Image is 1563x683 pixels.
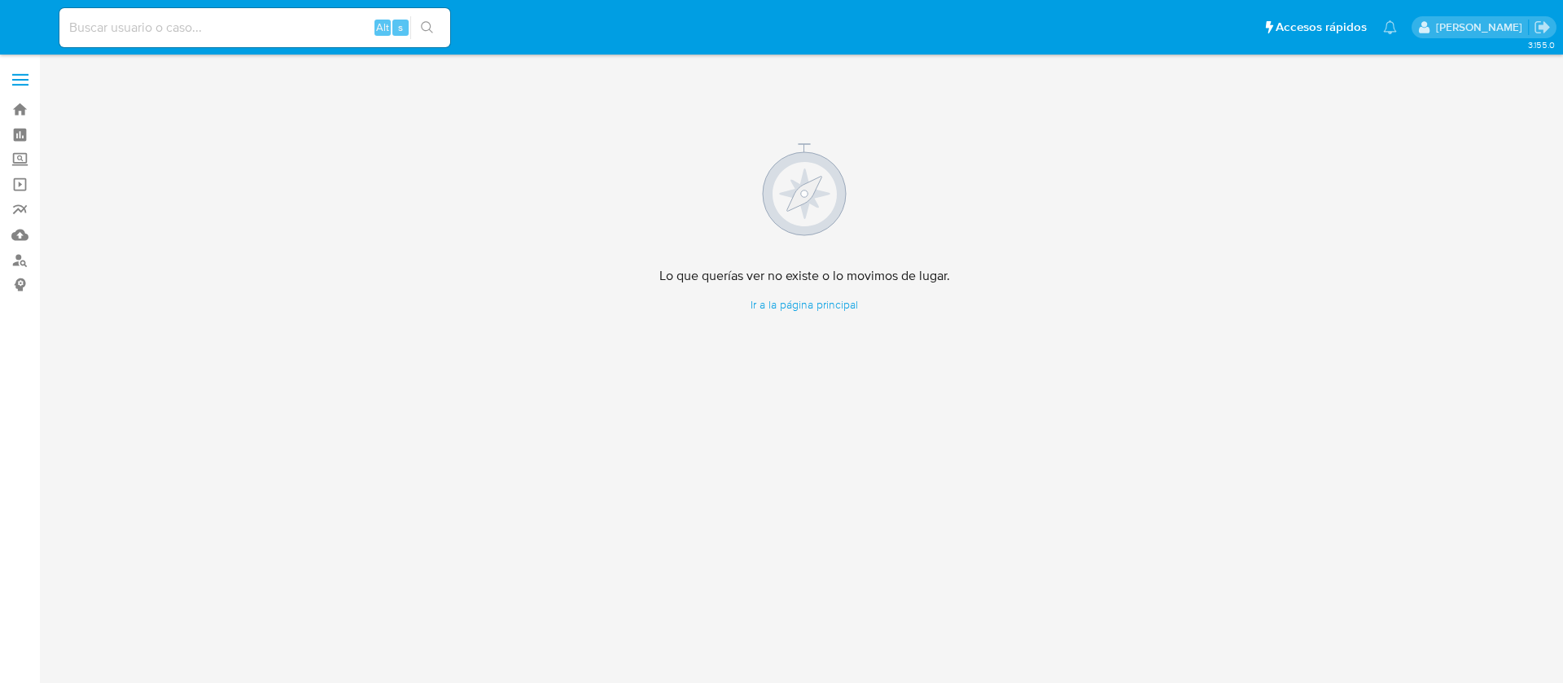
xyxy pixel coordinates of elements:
a: Ir a la página principal [659,297,950,313]
p: alicia.aldreteperez@mercadolibre.com.mx [1436,20,1528,35]
button: search-icon [410,16,444,39]
span: Alt [376,20,389,35]
span: s [398,20,403,35]
input: Buscar usuario o caso... [59,17,450,38]
span: Accesos rápidos [1276,19,1367,36]
a: Salir [1534,19,1551,36]
a: Notificaciones [1383,20,1397,34]
h4: Lo que querías ver no existe o lo movimos de lugar. [659,268,950,284]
